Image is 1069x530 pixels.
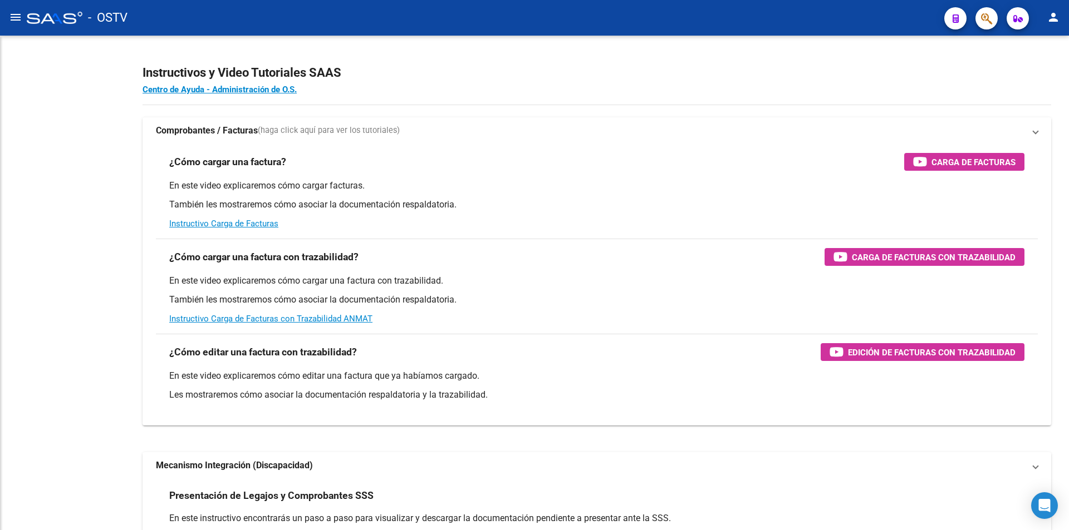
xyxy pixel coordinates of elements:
p: En este video explicaremos cómo cargar una factura con trazabilidad. [169,275,1024,287]
strong: Comprobantes / Facturas [156,125,258,137]
span: - OSTV [88,6,128,30]
p: En este video explicaremos cómo editar una factura que ya habíamos cargado. [169,370,1024,382]
span: Carga de Facturas con Trazabilidad [852,250,1016,264]
mat-expansion-panel-header: Comprobantes / Facturas(haga click aquí para ver los tutoriales) [143,117,1051,144]
mat-expansion-panel-header: Mecanismo Integración (Discapacidad) [143,452,1051,479]
button: Carga de Facturas con Trazabilidad [825,248,1024,266]
a: Centro de Ayuda - Administración de O.S. [143,85,297,95]
a: Instructivo Carga de Facturas con Trazabilidad ANMAT [169,314,372,324]
a: Instructivo Carga de Facturas [169,219,278,229]
strong: Mecanismo Integración (Discapacidad) [156,459,313,472]
div: Open Intercom Messenger [1031,492,1058,519]
span: (haga click aquí para ver los tutoriales) [258,125,400,137]
p: También les mostraremos cómo asociar la documentación respaldatoria. [169,199,1024,211]
button: Carga de Facturas [904,153,1024,171]
p: Les mostraremos cómo asociar la documentación respaldatoria y la trazabilidad. [169,389,1024,401]
p: En este video explicaremos cómo cargar facturas. [169,180,1024,192]
mat-icon: menu [9,11,22,24]
h2: Instructivos y Video Tutoriales SAAS [143,62,1051,83]
h3: ¿Cómo cargar una factura? [169,154,286,170]
mat-icon: person [1047,11,1060,24]
h3: Presentación de Legajos y Comprobantes SSS [169,488,374,503]
span: Carga de Facturas [931,155,1016,169]
div: Comprobantes / Facturas(haga click aquí para ver los tutoriales) [143,144,1051,425]
h3: ¿Cómo cargar una factura con trazabilidad? [169,249,359,265]
button: Edición de Facturas con Trazabilidad [821,343,1024,361]
p: También les mostraremos cómo asociar la documentación respaldatoria. [169,294,1024,306]
h3: ¿Cómo editar una factura con trazabilidad? [169,344,357,360]
p: En este instructivo encontrarás un paso a paso para visualizar y descargar la documentación pendi... [169,512,1024,524]
span: Edición de Facturas con Trazabilidad [848,345,1016,359]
